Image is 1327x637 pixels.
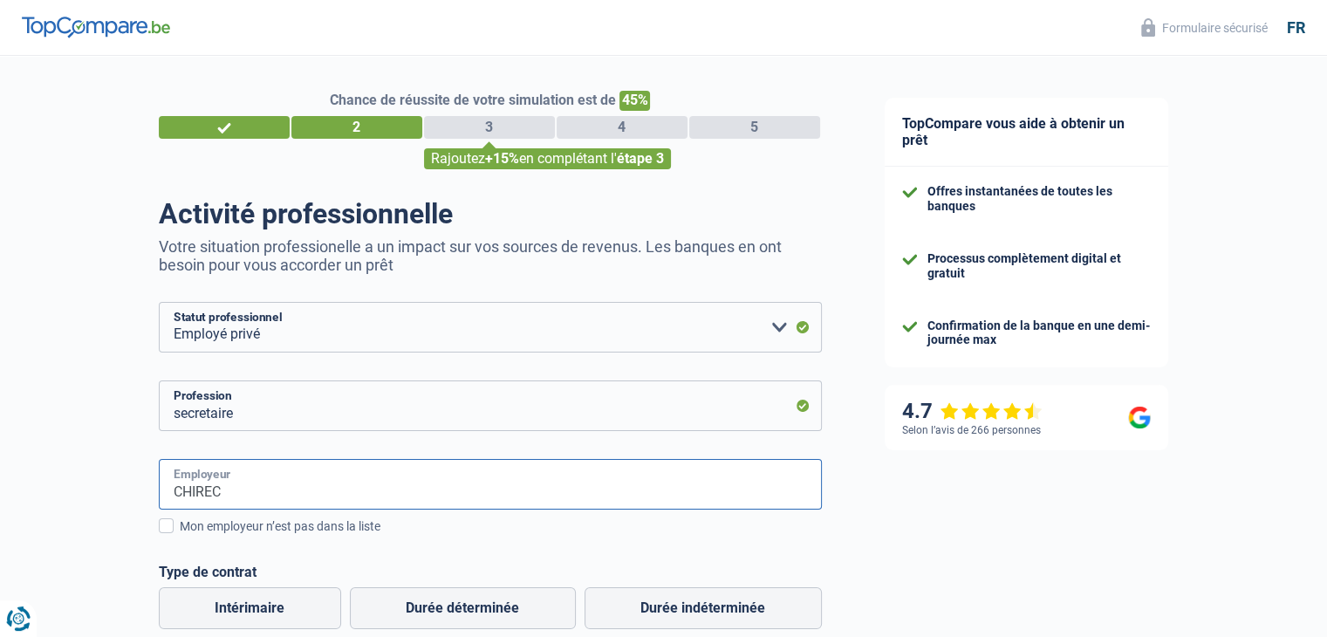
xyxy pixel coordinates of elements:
div: Rajoutez en complétant l' [424,148,671,169]
label: Type de contrat [159,564,822,580]
div: Offres instantanées de toutes les banques [927,184,1151,214]
div: 1 [159,116,290,139]
div: Processus complètement digital et gratuit [927,251,1151,281]
img: TopCompare Logo [22,17,170,38]
span: +15% [485,150,519,167]
div: 5 [689,116,820,139]
div: fr [1287,18,1305,38]
div: 2 [291,116,422,139]
div: Mon employeur n’est pas dans la liste [180,517,822,536]
input: Cherchez votre employeur [159,459,822,510]
h1: Activité professionnelle [159,197,822,230]
div: 4.7 [902,399,1043,424]
div: 4 [557,116,687,139]
div: TopCompare vous aide à obtenir un prêt [885,98,1168,167]
span: étape 3 [617,150,664,167]
button: Formulaire sécurisé [1131,13,1278,42]
label: Durée déterminée [350,587,576,629]
span: 45% [619,91,650,111]
label: Durée indéterminée [585,587,822,629]
label: Intérimaire [159,587,341,629]
span: Chance de réussite de votre simulation est de [330,92,616,108]
div: Confirmation de la banque en une demi-journée max [927,318,1151,348]
div: Selon l’avis de 266 personnes [902,424,1041,436]
div: 3 [424,116,555,139]
p: Votre situation professionelle a un impact sur vos sources de revenus. Les banques en ont besoin ... [159,237,822,274]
